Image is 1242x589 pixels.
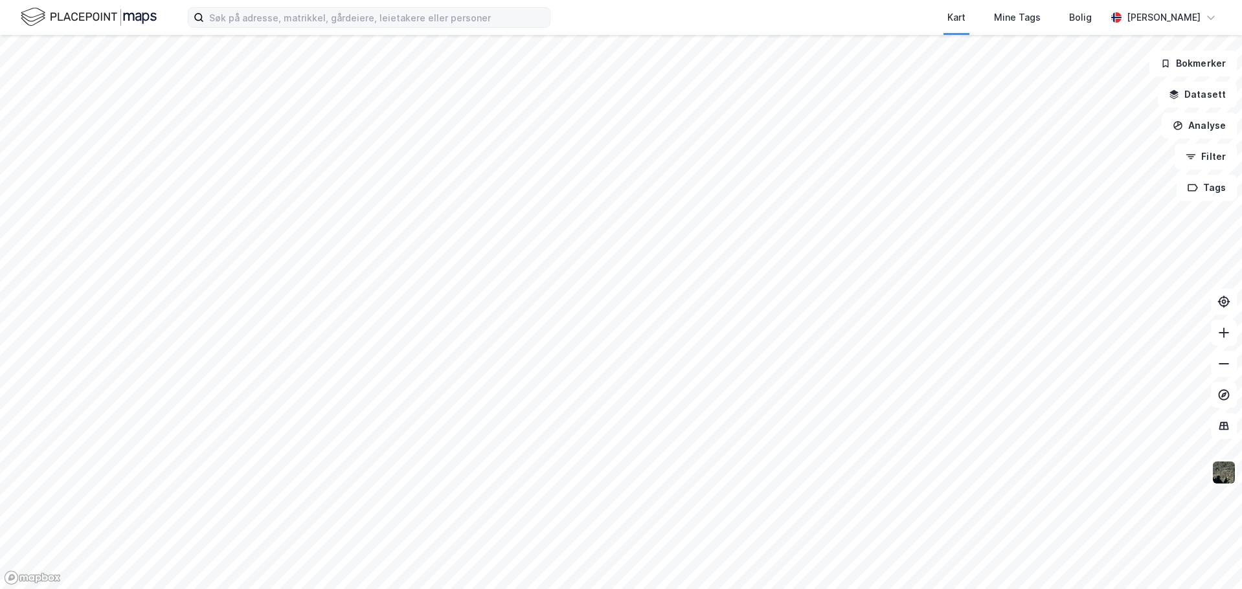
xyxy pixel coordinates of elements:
img: logo.f888ab2527a4732fd821a326f86c7f29.svg [21,6,157,28]
input: Søk på adresse, matrikkel, gårdeiere, leietakere eller personer [204,8,550,27]
iframe: Chat Widget [1177,527,1242,589]
div: Mine Tags [994,10,1041,25]
div: Kart [947,10,965,25]
div: Bolig [1069,10,1092,25]
div: [PERSON_NAME] [1127,10,1201,25]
